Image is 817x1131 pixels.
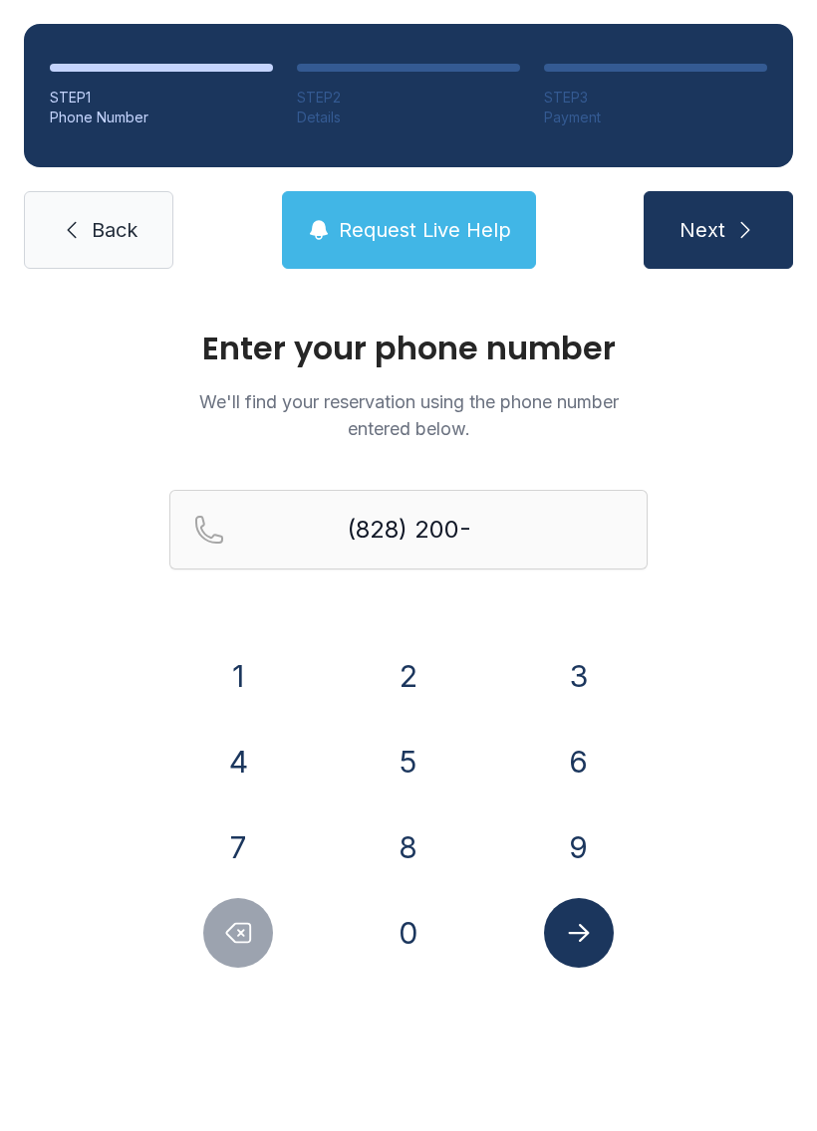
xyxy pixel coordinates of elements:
div: STEP 2 [297,88,520,108]
div: Phone Number [50,108,273,127]
button: 6 [544,727,614,796]
button: 9 [544,812,614,882]
button: 4 [203,727,273,796]
span: Request Live Help [339,216,511,244]
input: Reservation phone number [169,490,648,569]
span: Next [680,216,725,244]
button: Delete number [203,898,273,968]
p: We'll find your reservation using the phone number entered below. [169,388,648,442]
span: Back [92,216,137,244]
div: Details [297,108,520,127]
button: Submit lookup form [544,898,614,968]
button: 0 [374,898,443,968]
button: 7 [203,812,273,882]
button: 1 [203,641,273,711]
div: STEP 3 [544,88,767,108]
div: STEP 1 [50,88,273,108]
h1: Enter your phone number [169,333,648,364]
div: Payment [544,108,767,127]
button: 5 [374,727,443,796]
button: 2 [374,641,443,711]
button: 8 [374,812,443,882]
button: 3 [544,641,614,711]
